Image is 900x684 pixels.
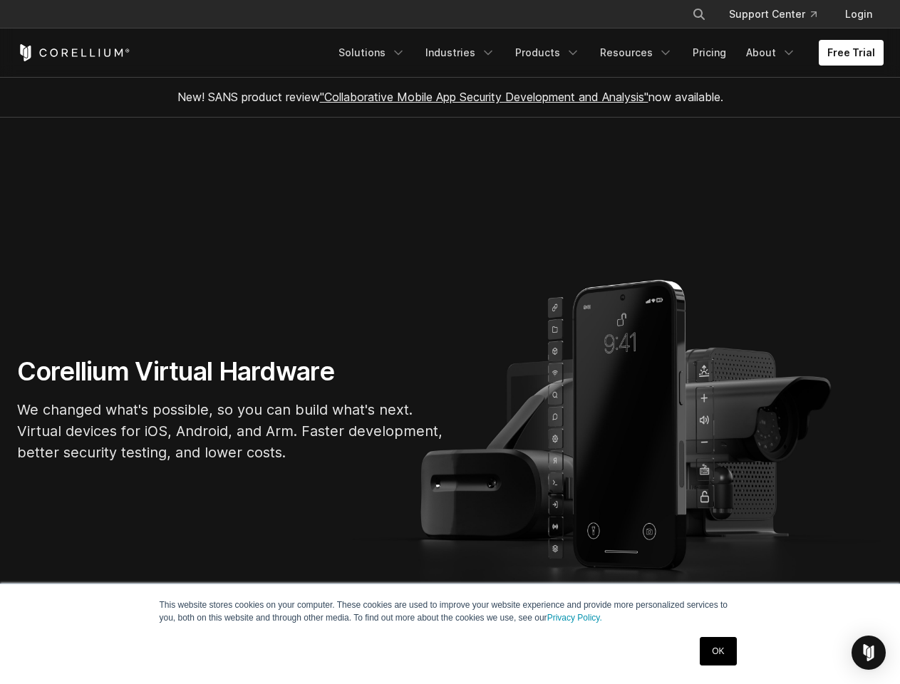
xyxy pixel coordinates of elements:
button: Search [686,1,712,27]
a: Solutions [330,40,414,66]
a: About [738,40,805,66]
p: This website stores cookies on your computer. These cookies are used to improve your website expe... [160,598,741,624]
span: New! SANS product review now available. [177,90,723,104]
a: Resources [591,40,681,66]
a: Support Center [718,1,828,27]
a: Free Trial [819,40,884,66]
h1: Corellium Virtual Hardware [17,356,445,388]
p: We changed what's possible, so you can build what's next. Virtual devices for iOS, Android, and A... [17,399,445,463]
a: "Collaborative Mobile App Security Development and Analysis" [320,90,648,104]
div: Navigation Menu [675,1,884,27]
a: Products [507,40,589,66]
a: Pricing [684,40,735,66]
a: OK [700,637,736,665]
a: Privacy Policy. [547,613,602,623]
div: Navigation Menu [330,40,884,66]
div: Open Intercom Messenger [852,636,886,670]
a: Login [834,1,884,27]
a: Industries [417,40,504,66]
a: Corellium Home [17,44,130,61]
